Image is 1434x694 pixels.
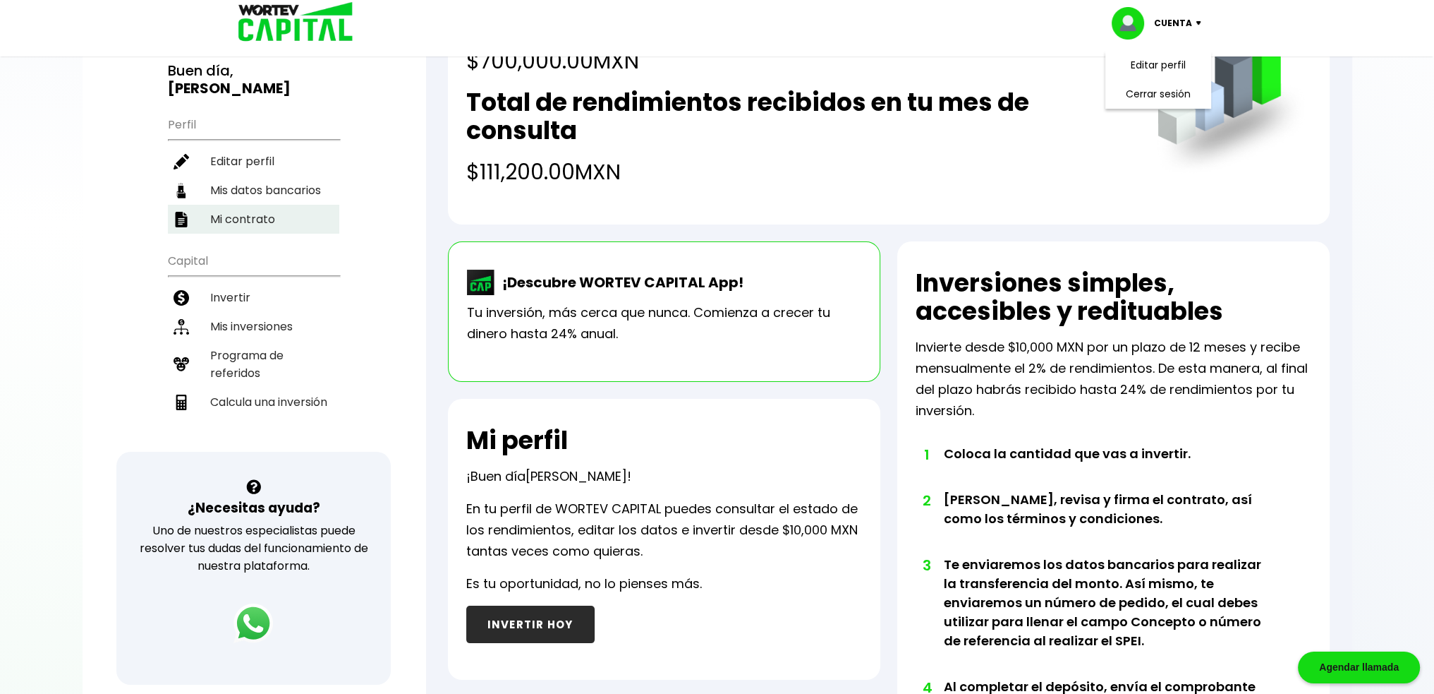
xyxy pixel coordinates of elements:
p: Invierte desde $10,000 MXN por un plazo de 12 meses y recibe mensualmente el 2% de rendimientos. ... [916,337,1311,421]
img: wortev-capital-app-icon [467,270,495,295]
img: profile-image [1112,7,1154,40]
li: Coloca la cantidad que vas a invertir. [944,444,1272,490]
a: Invertir [168,283,339,312]
img: calculadora-icon.17d418c4.svg [174,395,189,410]
button: INVERTIR HOY [466,606,595,643]
img: invertir-icon.b3b967d7.svg [174,290,189,306]
img: datos-icon.10cf9172.svg [174,183,189,198]
img: recomiendanos-icon.9b8e9327.svg [174,357,189,372]
a: Editar perfil [168,147,339,176]
img: inversiones-icon.6695dc30.svg [174,319,189,335]
h3: ¿Necesitas ayuda? [187,498,320,518]
span: [PERSON_NAME] [525,467,627,485]
p: En tu perfil de WORTEV CAPITAL puedes consultar el estado de los rendimientos, editar los datos e... [466,498,862,562]
img: icon-down [1192,21,1211,25]
img: editar-icon.952d3147.svg [174,154,189,169]
div: Agendar llamada [1298,652,1420,683]
img: grafica.516fef24.png [1151,17,1311,177]
a: Mi contrato [168,205,339,234]
p: Tu inversión, más cerca que nunca. Comienza a crecer tu dinero hasta 24% anual. [467,302,861,345]
h4: $700,000.00 MXN [466,45,820,77]
ul: Perfil [168,109,339,234]
a: Mis inversiones [168,312,339,341]
img: contrato-icon.f2db500c.svg [174,212,189,227]
img: logos_whatsapp-icon.242b2217.svg [233,604,273,643]
p: Cuenta [1154,13,1192,34]
h2: Mi perfil [466,426,568,455]
li: [PERSON_NAME], revisa y firma el contrato, así como los términos y condiciones. [944,490,1272,555]
li: Cerrar sesión [1102,80,1215,109]
p: Uno de nuestros especialistas puede resolver tus dudas del funcionamiento de nuestra plataforma. [135,522,372,575]
ul: Capital [168,245,339,452]
h4: $111,200.00 MXN [466,156,1129,188]
p: ¡Descubre WORTEV CAPITAL App! [495,272,743,293]
a: Mis datos bancarios [168,176,339,205]
p: ¡Buen día ! [466,466,631,487]
span: 2 [923,490,930,511]
a: Editar perfil [1131,58,1186,73]
b: [PERSON_NAME] [168,78,291,98]
a: Calcula una inversión [168,388,339,417]
h2: Inversiones simples, accesibles y redituables [916,269,1311,325]
span: 1 [923,444,930,465]
li: Te enviaremos los datos bancarios para realizar la transferencia del monto. Así mismo, te enviare... [944,555,1272,677]
h2: Total de rendimientos recibidos en tu mes de consulta [466,88,1129,145]
span: 3 [923,555,930,576]
h3: Buen día, [168,62,339,97]
p: Es tu oportunidad, no lo pienses más. [466,573,702,594]
a: Programa de referidos [168,341,339,388]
